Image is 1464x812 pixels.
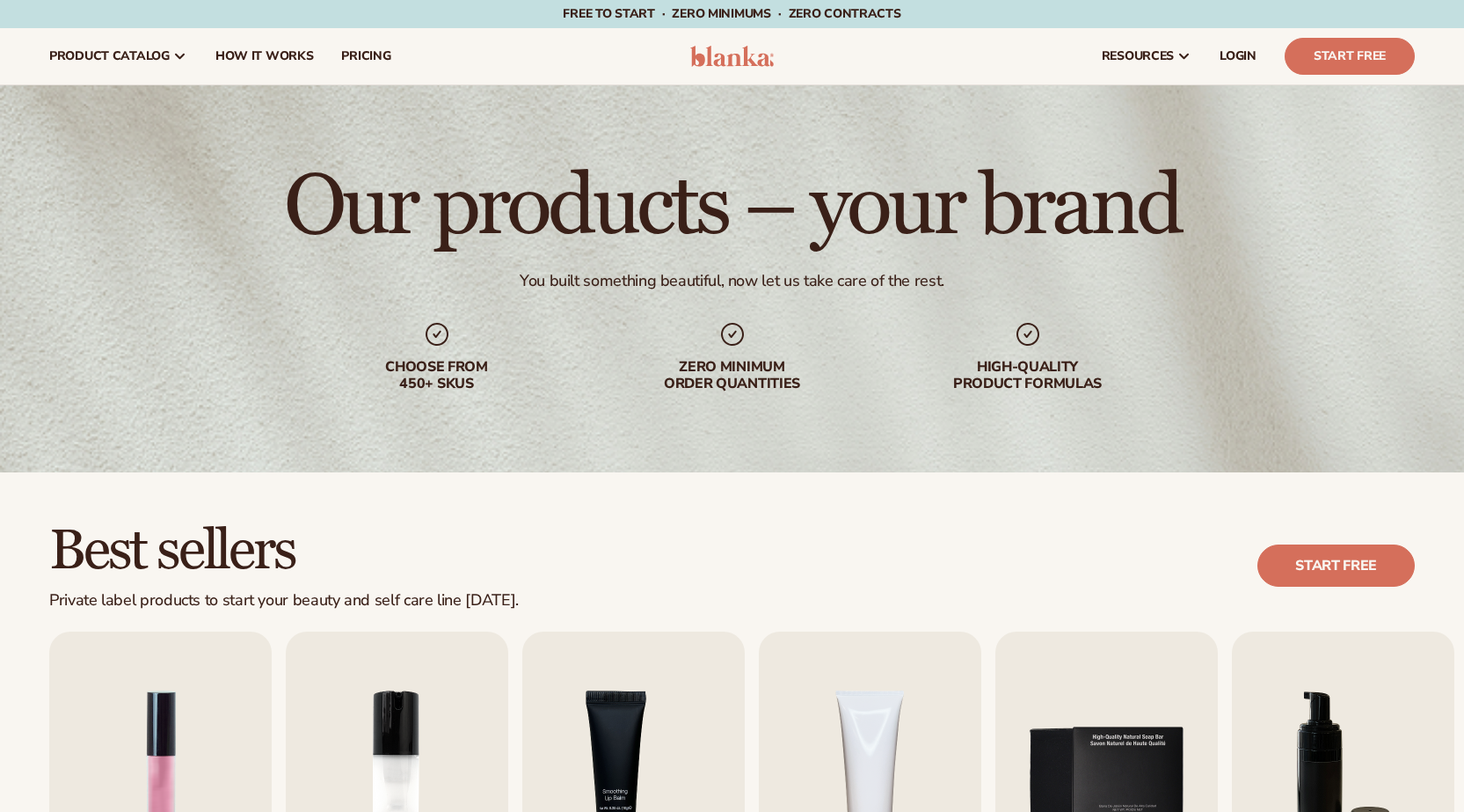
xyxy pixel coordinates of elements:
[215,49,314,63] span: How It Works
[620,359,845,392] div: Zero minimum order quantities
[327,28,404,84] a: pricing
[563,5,900,22] span: Free to start · ZERO minimums · ZERO contracts
[1205,28,1271,84] a: LOGIN
[915,359,1140,392] div: High-quality product formulas
[324,359,550,392] div: Choose from 450+ Skus
[35,28,201,84] a: product catalog
[1220,49,1256,63] span: LOGIN
[49,522,519,581] h2: Best sellers
[690,46,774,67] img: logo
[520,271,944,291] div: You built something beautiful, now let us take care of the rest.
[201,28,328,84] a: How It Works
[1088,28,1205,84] a: resources
[1257,545,1415,587] a: Start free
[49,49,170,63] span: product catalog
[1285,38,1415,75] a: Start Free
[284,165,1180,250] h1: Our products – your brand
[1102,49,1174,63] span: resources
[341,49,390,63] span: pricing
[49,591,519,611] div: Private label products to start your beauty and self care line [DATE].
